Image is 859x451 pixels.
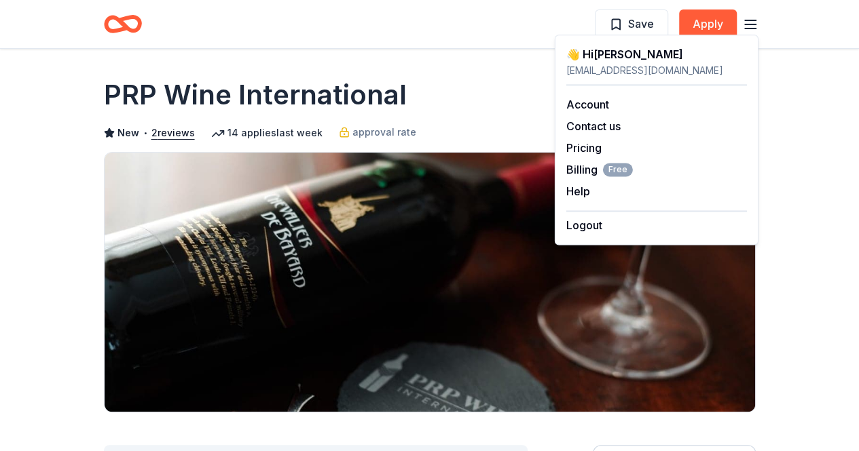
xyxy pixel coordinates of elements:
[339,124,416,140] a: approval rate
[566,183,590,199] button: Help
[566,161,633,178] button: BillingFree
[143,128,147,138] span: •
[595,9,668,39] button: Save
[151,125,195,141] button: 2reviews
[566,118,621,134] button: Contact us
[566,217,602,233] button: Logout
[603,163,633,176] span: Free
[105,153,755,412] img: Image for PRP Wine International
[566,161,633,178] span: Billing
[104,76,407,114] h1: PRP Wine International
[566,141,602,155] a: Pricing
[566,98,609,111] a: Account
[117,125,139,141] span: New
[104,8,142,40] a: Home
[211,125,323,141] div: 14 applies last week
[679,9,737,39] button: Apply
[628,15,654,33] span: Save
[352,124,416,140] span: approval rate
[566,62,747,79] div: [EMAIL_ADDRESS][DOMAIN_NAME]
[566,46,747,62] div: 👋 Hi [PERSON_NAME]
